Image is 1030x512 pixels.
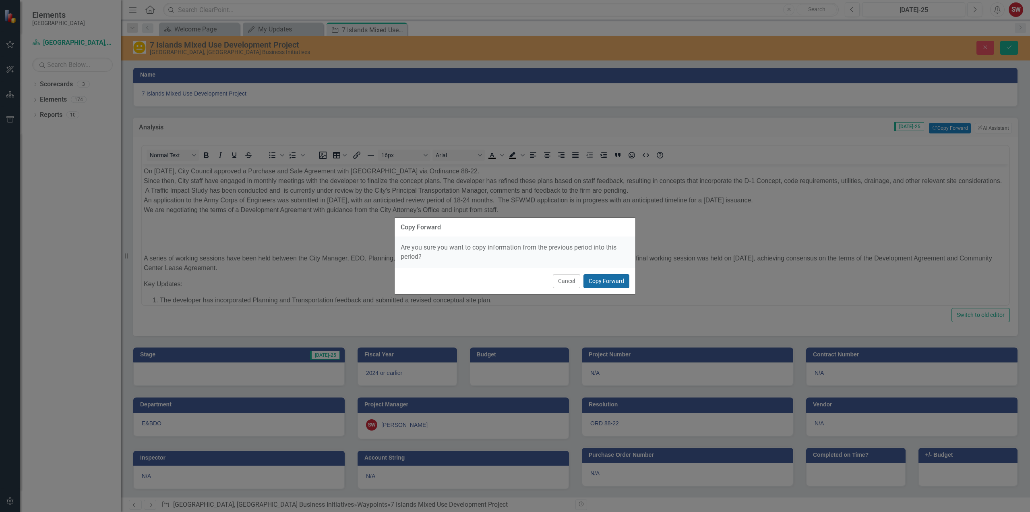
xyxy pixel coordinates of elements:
li: The developer has incorporated Planning and Transportation feedback and submitted a revised conce... [18,131,865,141]
div: Copy Forward [401,224,441,231]
div: Are you sure you want to copy information from the previous period into this period? [395,237,635,268]
button: Cancel [553,274,580,288]
p: On [DATE], City Council approved a Purchase and Sale Agreement with [GEOGRAPHIC_DATA] via Ordinan... [2,2,865,50]
button: Copy Forward [583,274,629,288]
p: A series of working sessions have been held between the City Manager, EDO, Planning, City Attorne... [2,89,865,108]
p: Key Updates: [2,115,865,125]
